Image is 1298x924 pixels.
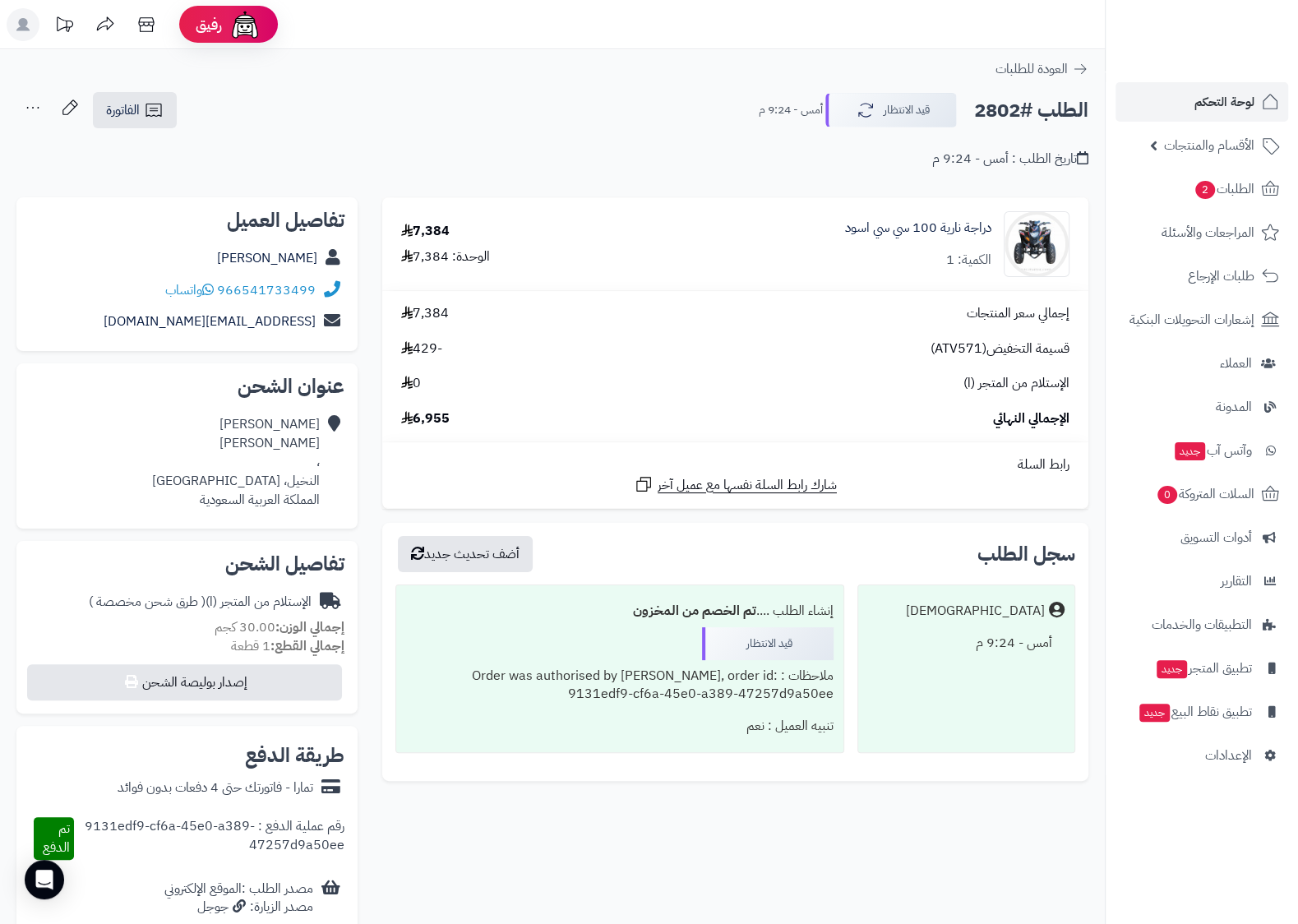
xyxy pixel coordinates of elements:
span: 0 [1157,485,1178,505]
span: جديد [1175,442,1205,460]
span: جديد [1157,660,1187,678]
span: شارك رابط السلة نفسها مع عميل آخر [658,476,837,495]
b: تم الخصم من المخزون [633,601,756,621]
span: قسيمة التخفيض(ATV571) [931,340,1069,358]
span: المراجعات والأسئلة [1162,221,1254,244]
a: العملاء [1116,344,1288,383]
small: أمس - 9:24 م [759,102,823,118]
a: أدوات التسويق [1116,518,1288,557]
div: أمس - 9:24 م [868,627,1065,659]
h2: عنوان الشحن [30,377,344,396]
a: المدونة [1116,387,1288,427]
div: الكمية: 1 [946,251,991,270]
div: تاريخ الطلب : أمس - 9:24 م [932,150,1088,169]
a: وآتس آبجديد [1116,431,1288,470]
h2: تفاصيل الشحن [30,554,344,574]
span: الإجمالي النهائي [993,409,1069,428]
div: رابط السلة [389,455,1082,474]
a: المراجعات والأسئلة [1116,213,1288,252]
a: الطلبات2 [1116,169,1288,209]
a: السلات المتروكة0 [1116,474,1288,514]
span: 6,955 [401,409,450,428]
strong: إجمالي الوزن: [275,617,344,637]
a: 966541733499 [217,280,316,300]
a: دراجة نارية 100 سي سي اسود [845,219,991,238]
div: ملاحظات : Order was authorised by [PERSON_NAME], order id: 9131edf9-cf6a-45e0-a389-47257d9a50ee [406,660,834,711]
button: قيد الانتظار [825,93,957,127]
a: لوحة التحكم [1116,82,1288,122]
strong: إجمالي القطع: [270,636,344,656]
span: 2 [1194,180,1216,200]
a: واتساب [165,280,214,300]
div: إنشاء الطلب .... [406,595,834,627]
div: قيد الانتظار [702,627,834,660]
img: w1-90x90.jpg [1005,211,1069,277]
a: التقارير [1116,561,1288,601]
img: ai-face.png [229,8,261,41]
div: مصدر الطلب :الموقع الإلكتروني [164,880,313,917]
a: الفاتورة [93,92,177,128]
span: تطبيق نقاط البيع [1138,700,1252,723]
span: الطلبات [1194,178,1254,201]
div: رقم عملية الدفع : 9131edf9-cf6a-45e0-a389-47257d9a50ee [74,817,344,860]
span: أدوات التسويق [1180,526,1252,549]
a: الإعدادات [1116,736,1288,775]
span: التقارير [1221,570,1252,593]
span: طلبات الإرجاع [1188,265,1254,288]
span: 0 [401,374,421,393]
a: [EMAIL_ADDRESS][DOMAIN_NAME] [104,312,316,331]
img: logo-2.png [1186,21,1282,56]
span: الفاتورة [106,100,140,120]
span: إجمالي سعر المنتجات [967,304,1069,323]
a: العودة للطلبات [995,59,1088,79]
span: العودة للطلبات [995,59,1068,79]
span: إشعارات التحويلات البنكية [1129,308,1254,331]
span: لوحة التحكم [1194,90,1254,113]
h2: طريقة الدفع [245,746,344,765]
span: المدونة [1216,395,1252,418]
div: 7,384 [401,222,450,241]
span: الأقسام والمنتجات [1164,134,1254,157]
div: [DEMOGRAPHIC_DATA] [906,602,1045,621]
a: تحديثات المنصة [44,8,85,45]
span: السلات المتروكة [1156,483,1254,506]
button: إصدار بوليصة الشحن [27,664,342,700]
a: تطبيق المتجرجديد [1116,649,1288,688]
div: [PERSON_NAME] [PERSON_NAME] ، النخيل، [GEOGRAPHIC_DATA] المملكة العربية السعودية [152,415,320,509]
small: 30.00 كجم [215,617,344,637]
span: التطبيقات والخدمات [1152,613,1252,636]
span: وآتس آب [1173,439,1252,462]
span: الإستلام من المتجر (ا) [963,374,1069,393]
div: مصدر الزيارة: جوجل [164,898,313,917]
div: تمارا - فاتورتك حتى 4 دفعات بدون فوائد [118,778,313,797]
a: طلبات الإرجاع [1116,256,1288,296]
h3: سجل الطلب [977,544,1075,564]
span: تم الدفع [43,819,70,857]
small: 1 قطعة [231,636,344,656]
a: [PERSON_NAME] [217,248,317,268]
div: تنبيه العميل : نعم [406,710,834,742]
span: رفيق [196,15,222,35]
div: Open Intercom Messenger [25,860,64,899]
a: إشعارات التحويلات البنكية [1116,300,1288,340]
h2: الطلب #2802 [974,94,1088,127]
div: الوحدة: 7,384 [401,247,490,266]
span: 7,384 [401,304,449,323]
button: أضف تحديث جديد [398,536,533,572]
a: التطبيقات والخدمات [1116,605,1288,644]
h2: تفاصيل العميل [30,210,344,230]
div: الإستلام من المتجر (ا) [89,593,312,612]
a: تطبيق نقاط البيعجديد [1116,692,1288,732]
span: الإعدادات [1205,744,1252,767]
a: شارك رابط السلة نفسها مع عميل آخر [634,474,837,495]
span: ( طرق شحن مخصصة ) [89,592,206,612]
span: جديد [1139,704,1170,722]
span: -429 [401,340,442,358]
span: تطبيق المتجر [1155,657,1252,680]
span: العملاء [1220,352,1252,375]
